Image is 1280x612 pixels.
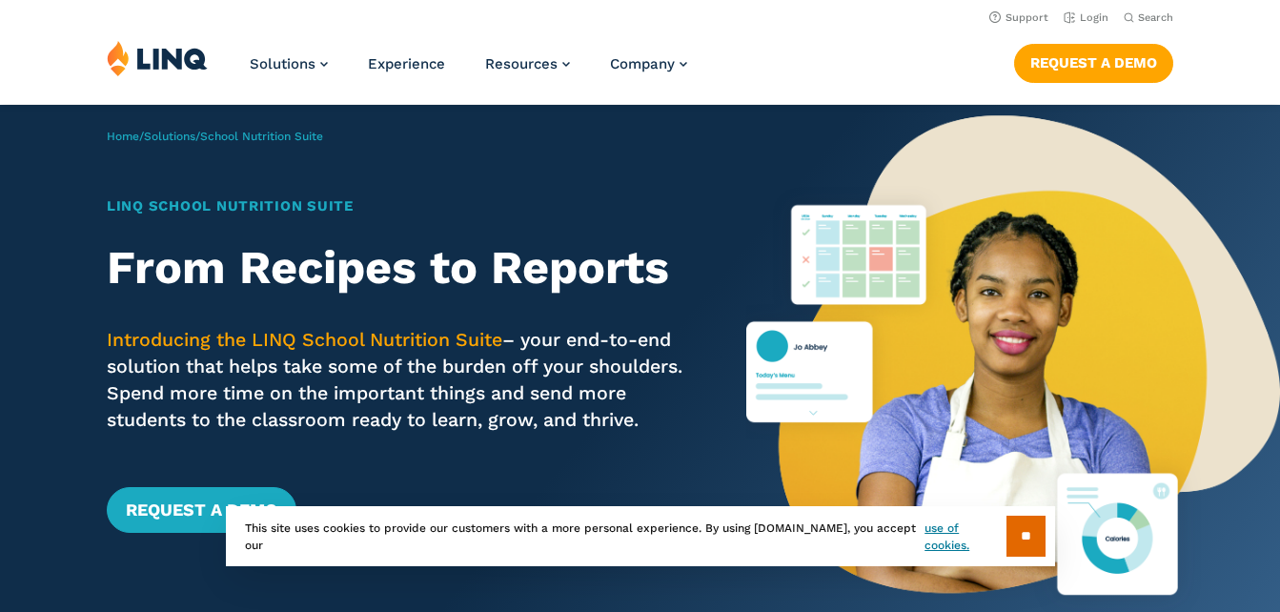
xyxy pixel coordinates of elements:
[107,329,502,351] span: Introducing the LINQ School Nutrition Suite
[200,130,323,143] span: School Nutrition Suite
[1014,44,1173,82] a: Request a Demo
[485,55,570,72] a: Resources
[107,40,208,76] img: LINQ | K‑12 Software
[610,55,687,72] a: Company
[485,55,558,72] span: Resources
[107,130,139,143] a: Home
[368,55,445,72] a: Experience
[250,55,315,72] span: Solutions
[1124,10,1173,25] button: Open Search Bar
[107,327,695,434] p: – your end-to-end solution that helps take some of the burden off your shoulders. Spend more time...
[1138,11,1173,24] span: Search
[144,130,195,143] a: Solutions
[226,506,1055,566] div: This site uses cookies to provide our customers with a more personal experience. By using [DOMAIN...
[250,40,687,103] nav: Primary Navigation
[107,195,695,216] h1: LINQ School Nutrition Suite
[250,55,328,72] a: Solutions
[1064,11,1108,24] a: Login
[107,487,296,533] a: Request a Demo
[107,130,323,143] span: / /
[924,520,1006,554] a: use of cookies.
[989,11,1048,24] a: Support
[1014,40,1173,82] nav: Button Navigation
[610,55,675,72] span: Company
[107,241,695,295] h2: From Recipes to Reports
